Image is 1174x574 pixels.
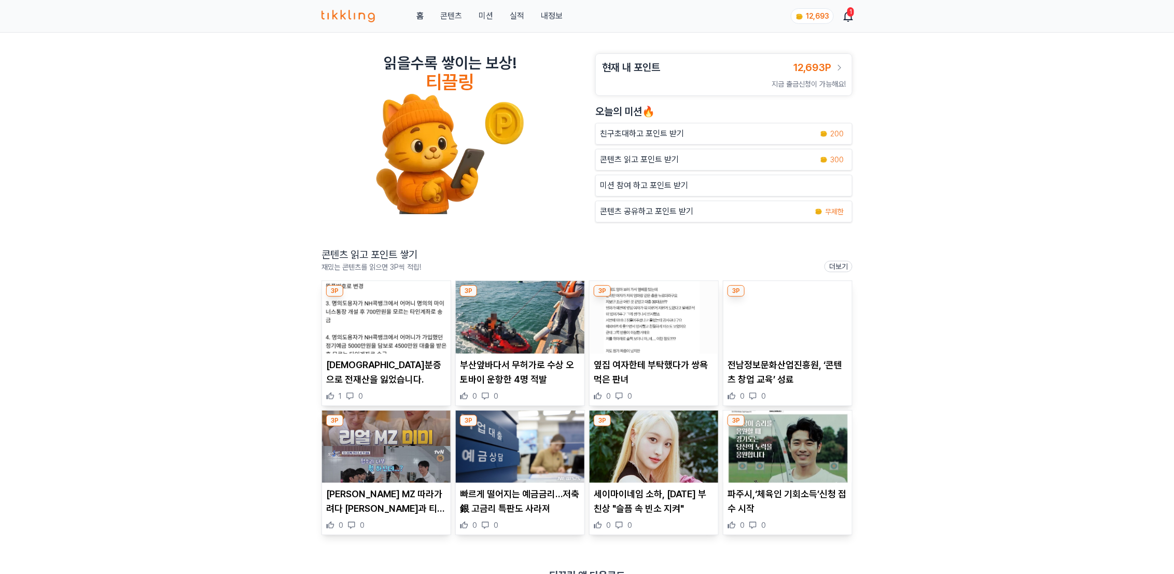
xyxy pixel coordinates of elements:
[595,123,852,145] button: 친구초대하고 포인트 받기 coin 200
[772,80,846,88] span: 지금 출금신청이 가능해요!
[824,261,852,272] a: 더보기
[728,415,745,426] div: 3P
[322,281,451,354] img: 위조신분증으로 전재산을 잃었습니다.
[326,285,343,297] div: 3P
[844,10,852,22] a: 1
[594,285,611,297] div: 3P
[761,391,766,401] span: 0
[723,411,852,483] img: 파주시,‘체육인 기회소득’신청 접수 시작
[793,60,846,75] a: 12,693P
[595,104,852,119] h2: 오늘의 미션🔥
[339,520,343,530] span: 0
[479,10,493,22] button: 미션
[339,391,342,401] span: 1
[728,487,848,516] p: 파주시,‘체육인 기회소득’신청 접수 시작
[358,391,363,401] span: 0
[830,129,844,139] span: 200
[455,281,585,406] div: 3P 부산앞바다서 무허가로 수상 오토바이 운항한 4명 적발 부산앞바다서 무허가로 수상 오토바이 운항한 4명 적발 0 0
[595,201,852,222] a: 콘텐츠 공유하고 포인트 받기 coin 무제한
[594,487,714,516] p: 세이마이네임 소하, [DATE] 부친상 "슬픔 속 빈소 지켜"
[606,391,611,401] span: 0
[322,247,421,262] h2: 콘텐츠 읽고 포인트 쌓기
[847,7,854,17] div: 1
[456,281,584,354] img: 부산앞바다서 무허가로 수상 오토바이 운항한 4명 적발
[360,520,365,530] span: 0
[761,520,766,530] span: 0
[595,149,852,171] a: 콘텐츠 읽고 포인트 받기 coin 300
[606,520,611,530] span: 0
[740,520,745,530] span: 0
[590,281,718,354] img: 옆집 여자한테 부탁했다가 쌍욕먹은 판녀
[600,128,684,140] p: 친구초대하고 포인트 받기
[830,155,844,165] span: 300
[494,520,498,530] span: 0
[815,207,823,216] img: coin
[595,175,852,197] button: 미션 참여 하고 포인트 받기
[375,93,525,214] img: tikkling_character
[723,281,852,354] img: 전남정보문화산업진흥원, ‘콘텐츠 창업 교육’ 성료
[594,415,611,426] div: 3P
[589,281,719,406] div: 3P 옆집 여자한테 부탁했다가 쌍욕먹은 판녀 옆집 여자한테 부탁했다가 쌍욕먹은 판녀 0 0
[322,10,375,22] img: 티끌링
[589,410,719,536] div: 3P 세이마이네임 소하, 오늘 부친상 "슬픔 속 빈소 지켜" 세이마이네임 소하, [DATE] 부친상 "슬픔 속 빈소 지켜" 0 0
[825,206,844,217] span: 무제한
[600,205,693,218] p: 콘텐츠 공유하고 포인트 받기
[440,10,462,22] a: 콘텐츠
[322,411,451,483] img: 지석진 MZ 따라가려다 유재석과 티격태격…"안 듣고 싶어"
[820,156,828,164] img: coin
[460,358,580,387] p: 부산앞바다서 무허가로 수상 오토바이 운항한 4명 적발
[472,391,477,401] span: 0
[600,153,679,166] p: 콘텐츠 읽고 포인트 받기
[728,358,848,387] p: 전남정보문화산업진흥원, ‘콘텐츠 창업 교육’ 성료
[791,8,832,24] a: coin 12,693
[594,358,714,387] p: 옆집 여자한테 부탁했다가 쌍욕먹은 판녀
[326,487,446,516] p: [PERSON_NAME] MZ 따라가려다 [PERSON_NAME]과 티격태격…"안 듣고 싶어"
[456,411,584,483] img: 빠르게 떨어지는 예금금리…저축銀 고금리 특판도 사라져
[326,415,343,426] div: 3P
[322,262,421,272] p: 재밌는 콘텐츠를 읽으면 3P씩 적립!
[820,130,828,138] img: coin
[723,410,852,536] div: 3P 파주시,‘체육인 기회소득’신청 접수 시작 파주시,‘체육인 기회소득’신청 접수 시작 0 0
[384,53,516,72] h2: 읽을수록 쌓이는 보상!
[460,285,477,297] div: 3P
[510,10,524,22] a: 실적
[416,10,424,22] a: 홈
[426,72,474,93] h4: 티끌링
[590,411,718,483] img: 세이마이네임 소하, 오늘 부친상 "슬픔 속 빈소 지켜"
[806,12,829,20] span: 12,693
[455,410,585,536] div: 3P 빠르게 떨어지는 예금금리…저축銀 고금리 특판도 사라져 빠르게 떨어지는 예금금리…저축銀 고금리 특판도 사라져 0 0
[494,391,498,401] span: 0
[322,281,451,406] div: 3P 위조신분증으로 전재산을 잃었습니다. [DEMOGRAPHIC_DATA]분증으로 전재산을 잃었습니다. 1 0
[326,358,446,387] p: [DEMOGRAPHIC_DATA]분증으로 전재산을 잃었습니다.
[460,487,580,516] p: 빠르게 떨어지는 예금금리…저축銀 고금리 특판도 사라져
[723,281,852,406] div: 3P 전남정보문화산업진흥원, ‘콘텐츠 창업 교육’ 성료 전남정보문화산업진흥원, ‘콘텐츠 창업 교육’ 성료 0 0
[627,391,632,401] span: 0
[740,391,745,401] span: 0
[795,12,804,21] img: coin
[600,179,688,192] p: 미션 참여 하고 포인트 받기
[627,520,632,530] span: 0
[602,60,660,75] h3: 현재 내 포인트
[793,61,831,74] span: 12,693P
[472,520,477,530] span: 0
[541,10,563,22] a: 내정보
[728,285,745,297] div: 3P
[460,415,477,426] div: 3P
[322,410,451,536] div: 3P 지석진 MZ 따라가려다 유재석과 티격태격…"안 듣고 싶어" [PERSON_NAME] MZ 따라가려다 [PERSON_NAME]과 티격태격…"안 듣고 싶어" 0 0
